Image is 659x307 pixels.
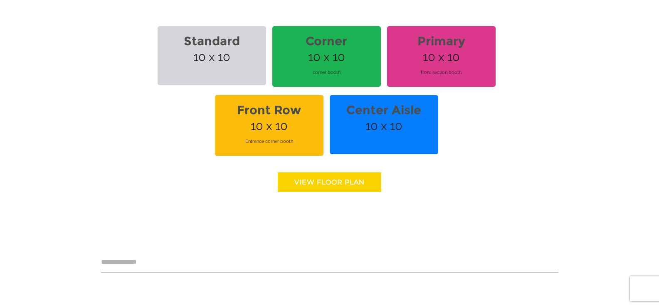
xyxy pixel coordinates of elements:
[387,26,496,87] span: 10 x 10
[163,29,261,53] strong: Standard
[220,130,318,153] span: Entrance corner booth
[277,29,376,53] strong: Corner
[392,29,491,53] strong: Primary
[215,95,323,156] span: 10 x 10
[330,95,438,154] span: 10 x 10
[278,172,381,192] a: View floor Plan
[335,98,433,122] strong: Center Aisle
[158,26,266,85] span: 10 x 10
[220,98,318,122] strong: Front Row
[392,61,491,84] span: front section booth
[277,61,376,84] span: corner booth
[272,26,381,87] span: 10 x 10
